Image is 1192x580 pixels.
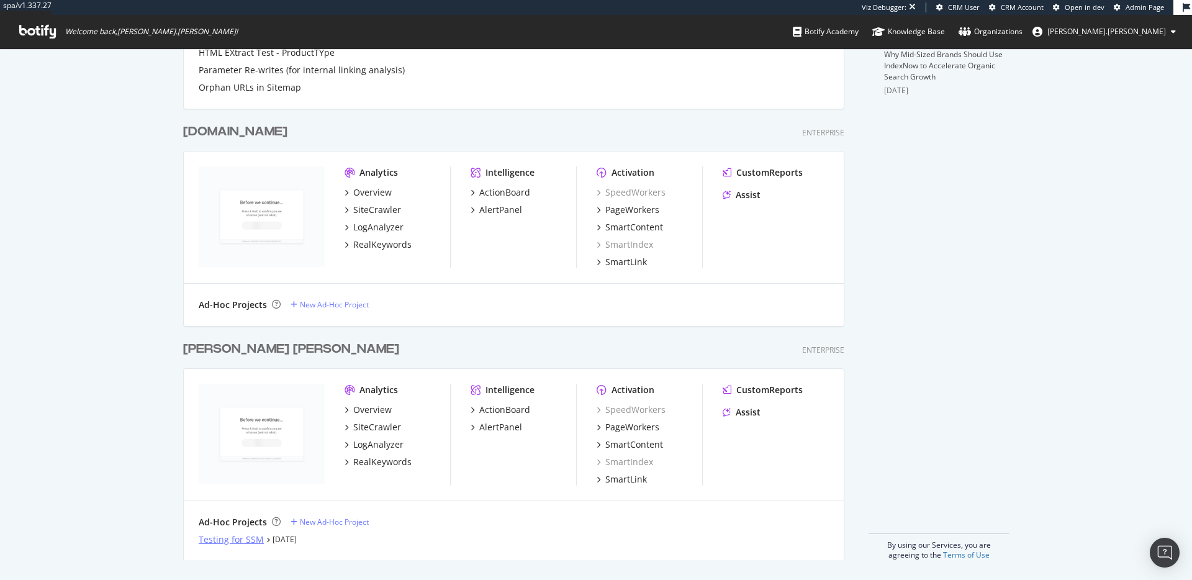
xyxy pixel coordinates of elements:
div: CustomReports [736,166,803,179]
a: HTML EXtract Test - ProductTYpe [199,47,335,59]
div: New Ad-Hoc Project [300,299,369,310]
a: New Ad-Hoc Project [291,517,369,527]
a: Parameter Re-writes (for internal linking analysis) [199,64,405,76]
a: SmartContent [597,438,663,451]
div: Intelligence [485,384,535,396]
a: LogAnalyzer [345,221,404,233]
a: Knowledge Base [872,15,945,48]
a: SiteCrawler [345,204,401,216]
img: ralphlauren.com [199,384,325,484]
div: ActionBoard [479,186,530,199]
a: RealKeywords [345,238,412,251]
div: LogAnalyzer [353,221,404,233]
a: LogAnalyzer [345,438,404,451]
a: ActionBoard [471,186,530,199]
a: SpeedWorkers [597,404,666,416]
div: ActionBoard [479,404,530,416]
div: Organizations [959,25,1023,38]
div: New Ad-Hoc Project [300,517,369,527]
div: AlertPanel [479,204,522,216]
div: Analytics [359,384,398,396]
a: SmartLink [597,473,647,486]
div: By using our Services, you are agreeing to the [869,533,1009,560]
a: Assist [723,189,761,201]
div: AlertPanel [479,421,522,433]
a: PageWorkers [597,204,659,216]
div: RealKeywords [353,456,412,468]
a: Assist [723,406,761,419]
a: CRM User [936,2,980,12]
a: SmartContent [597,221,663,233]
span: Open in dev [1065,2,1104,12]
a: SiteCrawler [345,421,401,433]
a: Orphan URLs in Sitemap [199,81,301,94]
a: Organizations [959,15,1023,48]
a: Overview [345,186,392,199]
div: Botify Academy [793,25,859,38]
img: ralphlauren.ca [199,166,325,267]
div: Intelligence [485,166,535,179]
div: Viz Debugger: [862,2,906,12]
div: Overview [353,404,392,416]
div: Enterprise [802,345,844,355]
div: RealKeywords [353,238,412,251]
div: SmartLink [605,473,647,486]
div: Ad-Hoc Projects [199,299,267,311]
a: SmartIndex [597,238,653,251]
a: [DOMAIN_NAME] [183,123,292,141]
a: SpeedWorkers [597,186,666,199]
a: CustomReports [723,384,803,396]
div: [DOMAIN_NAME] [183,123,287,141]
span: Welcome back, [PERSON_NAME].[PERSON_NAME] ! [65,27,238,37]
a: [DATE] [273,534,297,545]
div: Knowledge Base [872,25,945,38]
span: nathan.mcginnis [1047,26,1166,37]
a: AlertPanel [471,204,522,216]
div: Ad-Hoc Projects [199,516,267,528]
a: New Ad-Hoc Project [291,299,369,310]
div: Activation [612,384,654,396]
a: Terms of Use [943,550,990,560]
div: LogAnalyzer [353,438,404,451]
div: [DATE] [884,85,1009,96]
div: SmartContent [605,221,663,233]
span: Admin Page [1126,2,1164,12]
div: Enterprise [802,127,844,138]
a: RealKeywords [345,456,412,468]
a: Why Mid-Sized Brands Should Use IndexNow to Accelerate Organic Search Growth [884,49,1003,82]
div: PageWorkers [605,421,659,433]
div: Overview [353,186,392,199]
div: SiteCrawler [353,204,401,216]
a: Botify Academy [793,15,859,48]
div: Assist [736,406,761,419]
a: CRM Account [989,2,1044,12]
div: Analytics [359,166,398,179]
a: Overview [345,404,392,416]
span: CRM User [948,2,980,12]
a: SmartIndex [597,456,653,468]
a: Open in dev [1053,2,1104,12]
span: CRM Account [1001,2,1044,12]
div: SiteCrawler [353,421,401,433]
a: SmartLink [597,256,647,268]
a: [PERSON_NAME] [PERSON_NAME] [183,340,404,358]
div: CustomReports [736,384,803,396]
a: Admin Page [1114,2,1164,12]
a: Testing for SSM [199,533,264,546]
a: ActionBoard [471,404,530,416]
div: [PERSON_NAME] [PERSON_NAME] [183,340,399,358]
div: SmartContent [605,438,663,451]
button: [PERSON_NAME].[PERSON_NAME] [1023,22,1186,42]
div: Assist [736,189,761,201]
a: CustomReports [723,166,803,179]
div: PageWorkers [605,204,659,216]
a: AlertPanel [471,421,522,433]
